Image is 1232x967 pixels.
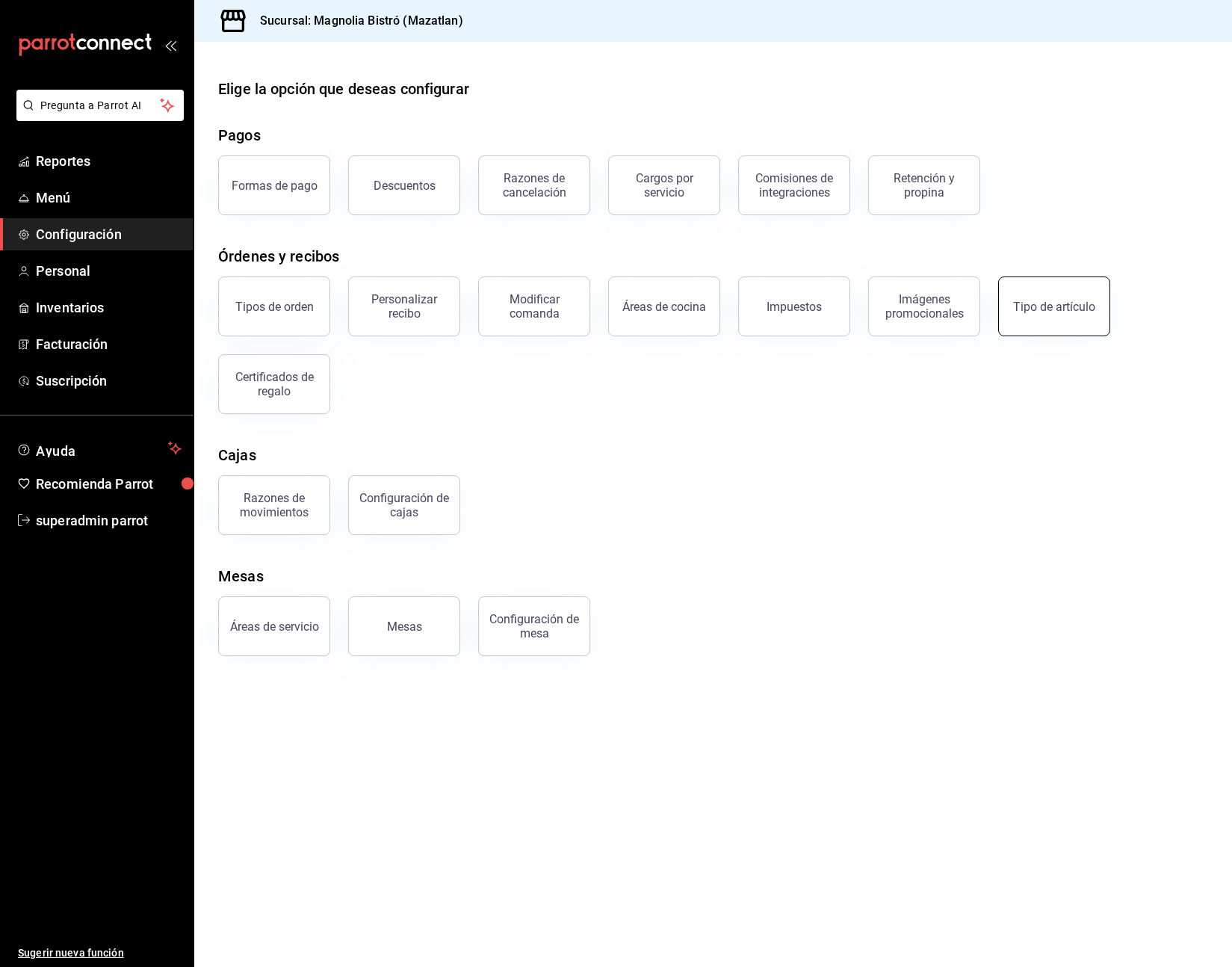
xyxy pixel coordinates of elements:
[218,565,264,587] div: Mesas
[374,179,436,193] div: Descuentos
[767,300,822,314] div: Impuestos
[230,620,319,634] div: Áreas de servicio
[478,276,590,336] button: Modificar comanda
[608,276,720,336] button: Áreas de cocina
[218,475,330,535] button: Razones de movimientos
[16,90,184,121] button: Pregunta a Parrot AI
[228,370,321,398] div: Certificados de regalo
[228,491,321,519] div: Razones de movimientos
[488,171,581,200] div: Razones de cancelación
[478,155,590,215] button: Razones de cancelación
[348,475,460,535] button: Configuración de cajas
[36,439,162,457] span: Ayuda
[608,155,720,215] button: Cargos por servicio
[218,444,256,466] div: Cajas
[36,151,182,171] span: Reportes
[36,510,182,531] span: superadmin parrot
[164,39,176,51] button: open_drawer_menu
[218,245,339,268] div: Órdenes y recibos
[1013,300,1095,314] div: Tipo de artículo
[36,334,182,354] span: Facturación
[738,276,850,336] button: Impuestos
[36,188,182,208] span: Menú
[218,124,261,146] div: Pagos
[348,596,460,656] button: Mesas
[998,276,1110,336] button: Tipo de artículo
[488,612,581,640] div: Configuración de mesa
[738,155,850,215] button: Comisiones de integraciones
[358,292,451,321] div: Personalizar recibo
[748,171,841,200] div: Comisiones de integraciones
[878,171,971,200] div: Retención y propina
[358,491,451,519] div: Configuración de cajas
[488,292,581,321] div: Modificar comanda
[868,276,980,336] button: Imágenes promocionales
[232,179,318,193] div: Formas de pago
[218,276,330,336] button: Tipos de orden
[622,300,706,314] div: Áreas de cocina
[18,945,182,961] span: Sugerir nueva función
[36,371,182,391] span: Suscripción
[218,354,330,414] button: Certificados de regalo
[36,261,182,281] span: Personal
[248,12,463,30] h3: Sucursal: Magnolia Bistró (Mazatlan)
[40,98,161,114] span: Pregunta a Parrot AI
[218,155,330,215] button: Formas de pago
[218,78,469,100] div: Elige la opción que deseas configurar
[878,292,971,321] div: Imágenes promocionales
[348,155,460,215] button: Descuentos
[235,300,314,314] div: Tipos de orden
[348,276,460,336] button: Personalizar recibo
[36,224,182,244] span: Configuración
[387,620,422,634] div: Mesas
[10,108,184,124] a: Pregunta a Parrot AI
[36,474,182,494] span: Recomienda Parrot
[478,596,590,656] button: Configuración de mesa
[36,297,182,318] span: Inventarios
[618,171,711,200] div: Cargos por servicio
[868,155,980,215] button: Retención y propina
[218,596,330,656] button: Áreas de servicio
